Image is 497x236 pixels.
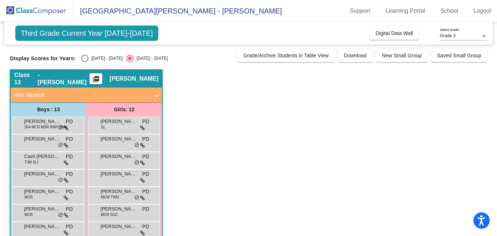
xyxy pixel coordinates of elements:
[142,170,149,178] span: PD
[24,188,60,195] span: [PERSON_NAME]
[14,91,150,99] mat-panel-title: Add Student
[344,53,366,58] span: Download
[66,188,73,196] span: PD
[100,205,137,213] span: [PERSON_NAME]
[66,153,73,160] span: PD
[66,205,73,213] span: PD
[468,5,497,17] a: Logout
[11,102,86,117] div: Boys : 13
[437,53,481,58] span: Saved Small Group
[100,223,137,230] span: [PERSON_NAME]
[58,212,63,218] span: do_not_disturb_alt
[66,135,73,143] span: PD
[101,124,105,130] span: SL
[440,33,456,38] span: Grade 3
[24,124,67,130] span: 504 MCR MSR RMP TWN
[142,188,149,196] span: PD
[142,118,149,125] span: PD
[382,53,422,58] span: New Small Group
[375,30,413,36] span: Digital Data Wall
[66,223,73,231] span: PD
[134,160,139,166] span: do_not_disturb_alt
[370,27,419,40] button: Digital Data Wall
[238,49,335,62] button: Grade/Archive Students in Table View
[11,88,162,102] mat-expansion-panel-header: Add Student
[15,26,158,41] span: Third Grade Current Year [DATE]-[DATE]
[81,55,168,62] mat-radio-group: Select an option
[58,142,63,148] span: do_not_disturb_alt
[100,170,137,178] span: [PERSON_NAME]
[100,118,137,125] span: [PERSON_NAME]
[100,153,137,160] span: [PERSON_NAME]
[142,205,149,213] span: PD
[24,159,38,165] span: T3M SLI
[24,223,60,230] span: [PERSON_NAME]
[380,5,431,17] a: Learning Portal
[66,118,73,125] span: PD
[100,135,137,143] span: [PERSON_NAME]
[24,205,60,213] span: [PERSON_NAME]
[92,76,100,86] mat-icon: picture_as_pdf
[73,5,282,17] span: [GEOGRAPHIC_DATA][PERSON_NAME] - [PERSON_NAME]
[86,102,162,117] div: Girls: 12
[58,125,63,131] span: do_not_disturb_alt
[142,153,149,160] span: PD
[10,55,76,62] span: Display Scores for Years:
[134,195,139,201] span: do_not_disturb_alt
[142,223,149,231] span: PD
[338,49,372,62] button: Download
[24,135,60,143] span: [PERSON_NAME]
[134,142,139,148] span: do_not_disturb_alt
[434,5,464,17] a: School
[90,73,102,84] button: Print Students Details
[14,71,37,86] span: Class 13
[142,135,149,143] span: PD
[24,153,60,160] span: Cash [PERSON_NAME]
[24,170,60,178] span: [PERSON_NAME]
[101,194,119,200] span: MCM TWN
[376,49,428,62] button: New Small Group
[38,71,90,86] span: - [PERSON_NAME]
[24,118,60,125] span: [PERSON_NAME]
[431,49,487,62] button: Saved Small Group
[344,5,376,17] a: Support
[243,53,329,58] span: Grade/Archive Students in Table View
[58,177,63,183] span: do_not_disturb_alt
[134,55,168,62] div: [DATE] - [DATE]
[88,55,123,62] div: [DATE] - [DATE]
[24,194,33,200] span: MCR
[66,170,73,178] span: PD
[100,188,137,195] span: [PERSON_NAME]
[24,212,33,217] span: MCR
[110,75,158,82] span: [PERSON_NAME]
[101,212,118,217] span: MCR SGC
